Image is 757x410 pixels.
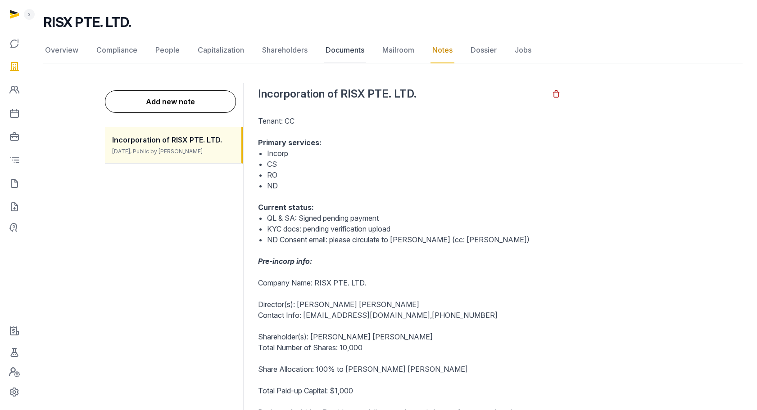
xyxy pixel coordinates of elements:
[267,234,561,245] li: ND Consent email: please circulate to [PERSON_NAME] (cc: [PERSON_NAME])
[258,364,561,374] p: Share Allocation: 100% to [PERSON_NAME] [PERSON_NAME]
[381,37,416,63] a: Mailroom
[95,37,139,63] a: Compliance
[267,148,561,159] li: Incorp
[258,342,561,353] p: Total Number of Shares: 10,000
[154,37,181,63] a: People
[267,180,561,191] li: ND
[258,277,561,288] p: Company Name: RISX PTE. LTD.
[112,148,203,155] span: [DATE], Public by [PERSON_NAME]
[258,138,322,147] strong: Primary services:
[196,37,246,63] a: Capitalization
[258,116,561,126] p: Tenant: CC
[258,203,314,212] strong: Current status:
[258,299,561,310] p: Director(s): [PERSON_NAME] [PERSON_NAME]
[258,310,561,321] p: Contact Info: [EMAIL_ADDRESS][DOMAIN_NAME],
[258,331,561,342] p: Shareholder(s): [PERSON_NAME] [PERSON_NAME]
[324,37,366,63] a: Documents
[431,37,454,63] a: Notes
[469,37,499,63] a: Dossier
[258,257,312,266] strong: Pre-incorp info:
[43,14,131,30] h2: RISX PTE. LTD.
[112,135,222,144] span: Incorporation of RISX PTE. LTD.
[43,37,743,63] nav: Tabs
[267,213,561,223] li: QL & SA: Signed pending payment
[432,311,498,320] a: [PHONE_NUMBER]
[43,37,80,63] a: Overview
[513,37,533,63] a: Jobs
[260,37,309,63] a: Shareholders
[258,87,552,101] h2: Incorporation of RISX PTE. LTD.
[105,90,236,113] button: Add new note
[267,159,561,169] li: CS
[258,385,561,396] p: Total Paid-up Capital: $1,000
[267,169,561,180] li: RO
[267,223,561,234] li: KYC docs: pending verification upload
